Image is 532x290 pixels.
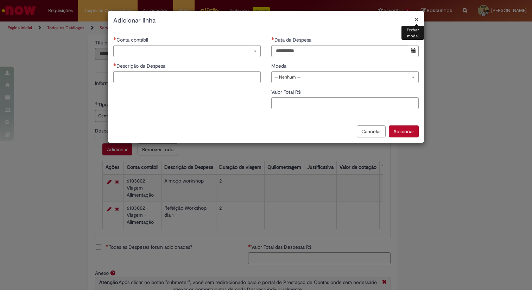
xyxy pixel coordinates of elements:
[274,72,404,83] span: -- Nenhum --
[401,26,424,40] div: Fechar modal
[389,125,419,137] button: Adicionar
[271,97,419,109] input: Valor Total R$
[271,37,274,40] span: Necessários
[271,45,408,57] input: Data da Despesa
[116,37,150,43] span: Necessários - Conta contábil
[113,16,419,25] h2: Adicionar linha
[113,37,116,40] span: Necessários
[113,45,261,57] a: Limpar campo Conta contábil
[116,63,167,69] span: Descrição da Despesa
[271,89,302,95] span: Valor Total R$
[113,63,116,66] span: Necessários
[271,63,288,69] span: Moeda
[113,71,261,83] input: Descrição da Despesa
[357,125,386,137] button: Cancelar
[274,37,313,43] span: Data da Despesa
[414,16,419,23] button: Fechar modal
[408,45,419,57] button: Mostrar calendário para Data da Despesa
